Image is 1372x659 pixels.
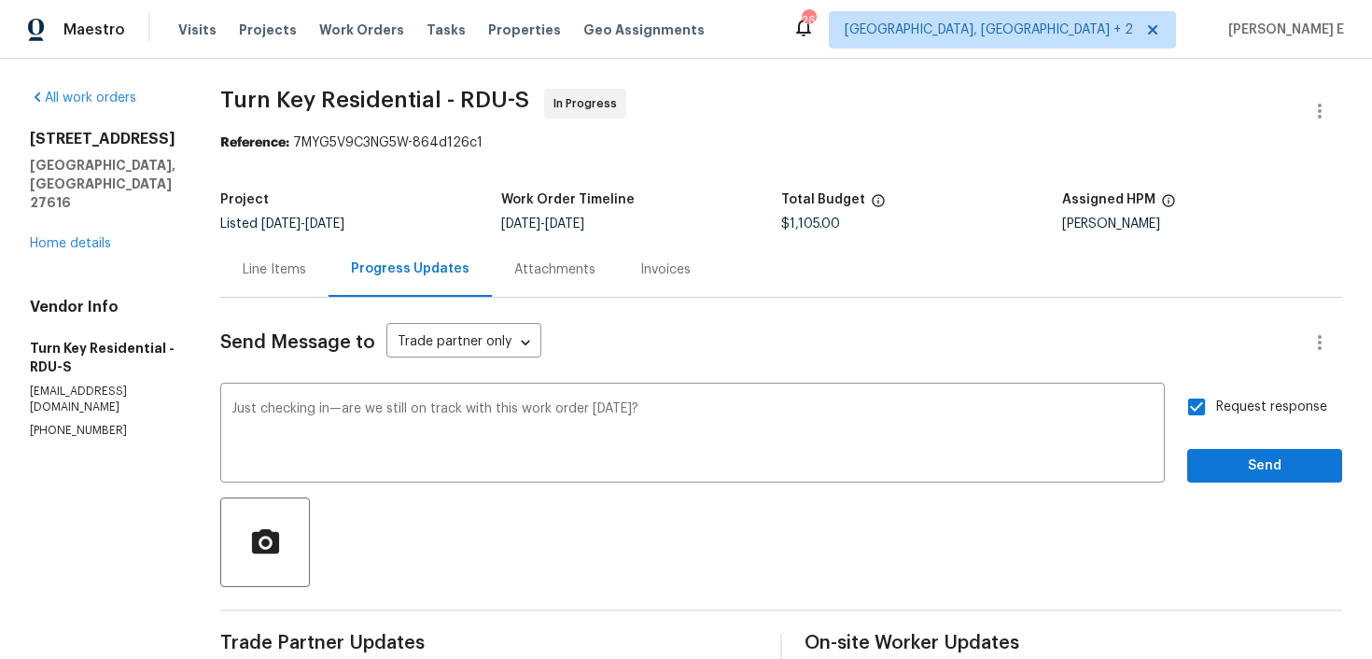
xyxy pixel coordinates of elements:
span: Projects [239,21,297,39]
div: Progress Updates [351,259,469,278]
p: [EMAIL_ADDRESS][DOMAIN_NAME] [30,384,175,415]
span: [DATE] [501,217,540,231]
span: [GEOGRAPHIC_DATA], [GEOGRAPHIC_DATA] + 2 [845,21,1133,39]
span: [DATE] [305,217,344,231]
span: Send Message to [220,333,375,352]
span: - [261,217,344,231]
span: Tasks [427,23,466,36]
h5: [GEOGRAPHIC_DATA], [GEOGRAPHIC_DATA] 27616 [30,156,175,212]
div: 26 [802,11,815,30]
div: Attachments [514,260,595,279]
span: Trade Partner Updates [220,634,758,652]
span: $1,105.00 [781,217,840,231]
span: Send [1202,455,1327,478]
h2: [STREET_ADDRESS] [30,130,175,148]
h5: Turn Key Residential - RDU-S [30,339,175,376]
span: Turn Key Residential - RDU-S [220,89,529,111]
span: The total cost of line items that have been proposed by Opendoor. This sum includes line items th... [871,193,886,217]
button: Send [1187,449,1342,484]
span: [DATE] [261,217,301,231]
span: Maestro [63,21,125,39]
h5: Project [220,193,269,206]
span: The hpm assigned to this work order. [1161,193,1176,217]
h5: Total Budget [781,193,865,206]
div: 7MYG5V9C3NG5W-864d126c1 [220,133,1342,152]
span: Geo Assignments [583,21,705,39]
span: [DATE] [545,217,584,231]
span: Request response [1216,398,1327,417]
b: Reference: [220,136,289,149]
span: In Progress [553,94,624,113]
span: Listed [220,217,344,231]
span: Work Orders [319,21,404,39]
div: [PERSON_NAME] [1062,217,1343,231]
span: On-site Worker Updates [805,634,1342,652]
h4: Vendor Info [30,298,175,316]
span: Properties [488,21,561,39]
h5: Work Order Timeline [501,193,635,206]
h5: Assigned HPM [1062,193,1155,206]
div: Trade partner only [386,328,541,358]
textarea: Just checking in—are we still on track with this work order [DATE]? [231,402,1154,468]
span: - [501,217,584,231]
span: Visits [178,21,217,39]
div: Invoices [640,260,691,279]
a: All work orders [30,91,136,105]
a: Home details [30,237,111,250]
div: Line Items [243,260,306,279]
span: [PERSON_NAME] E [1221,21,1344,39]
p: [PHONE_NUMBER] [30,423,175,439]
